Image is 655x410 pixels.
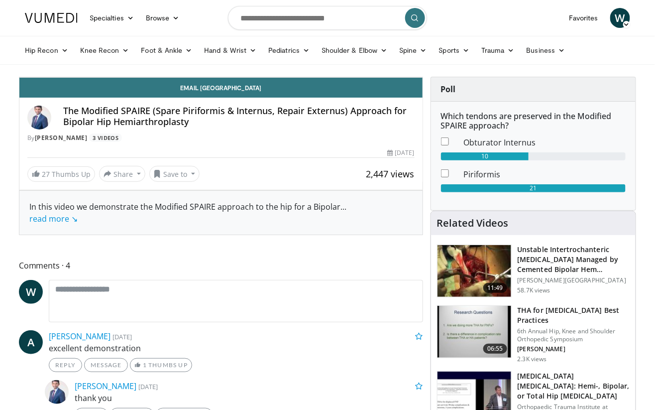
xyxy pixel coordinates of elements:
a: Trauma [475,40,521,60]
a: 11:49 Unstable Intertrochanteric [MEDICAL_DATA] Managed by Cemented Bipolar Hem… [PERSON_NAME][GE... [437,245,630,297]
p: thank you [75,392,423,404]
img: fe72036c-b305-4e54-91ca-ffbca4ff8b5a.150x105_q85_crop-smart_upscale.jpg [437,306,511,358]
a: 1 Thumbs Up [130,358,192,372]
img: Avatar [45,380,69,404]
span: 1 [143,361,147,369]
div: In this video we demonstrate the Modified SPAIRE approach to the hip for a Bipolar [29,201,413,225]
small: [DATE] [138,382,158,391]
div: 10 [441,152,529,160]
p: 2.3K views [518,355,547,363]
a: Knee Recon [74,40,135,60]
a: Sports [433,40,476,60]
a: Hand & Wrist [198,40,262,60]
img: Avatar [27,106,51,130]
h3: Unstable Intertrochanteric [MEDICAL_DATA] Managed by Cemented Bipolar Hem… [518,245,630,274]
a: read more ↘ [29,213,78,224]
p: [PERSON_NAME][GEOGRAPHIC_DATA] [518,276,630,284]
a: Foot & Ankle [135,40,199,60]
a: 3 Videos [89,134,122,142]
span: 27 [42,169,50,179]
a: W [610,8,630,28]
span: Comments 4 [19,259,423,272]
span: 11:49 [483,283,507,293]
img: VuMedi Logo [25,13,78,23]
p: excellent demonstration [49,342,423,354]
a: [PERSON_NAME] [49,331,110,342]
video-js: Video Player [19,77,423,78]
div: [DATE] [387,148,414,157]
dd: Piriformis [456,168,633,180]
p: [PERSON_NAME] [518,345,630,353]
div: By [27,134,415,142]
h3: [MEDICAL_DATA] [MEDICAL_DATA]: Hemi-, Bipolar, or Total Hip [MEDICAL_DATA] [518,371,630,401]
a: [PERSON_NAME] [75,381,136,392]
h4: Related Videos [437,217,509,229]
a: Favorites [563,8,604,28]
button: Share [99,166,145,182]
a: A [19,330,43,354]
p: 6th Annual Hip, Knee and Shoulder Orthopedic Symposium [518,327,630,343]
input: Search topics, interventions [228,6,427,30]
strong: Poll [441,84,456,95]
a: Business [521,40,571,60]
a: Email [GEOGRAPHIC_DATA] [19,78,423,98]
span: 2,447 views [366,168,415,180]
a: Specialties [84,8,140,28]
a: Hip Recon [19,40,74,60]
a: 06:55 THA for [MEDICAL_DATA] Best Practices 6th Annual Hip, Knee and Shoulder Orthopedic Symposiu... [437,305,630,363]
h3: THA for [MEDICAL_DATA] Best Practices [518,305,630,325]
div: 21 [441,184,626,192]
p: 58.7K views [518,286,550,294]
small: [DATE] [112,332,132,341]
dd: Obturator Internus [456,137,633,148]
img: 1468547_3.png.150x105_q85_crop-smart_upscale.jpg [437,245,511,297]
a: Browse [140,8,186,28]
a: Reply [49,358,82,372]
a: 27 Thumbs Up [27,166,95,182]
a: W [19,280,43,304]
a: Shoulder & Elbow [316,40,393,60]
a: Spine [393,40,433,60]
button: Save to [149,166,200,182]
h6: Which tendons are preserved in the Modified SPAIRE approach? [441,112,626,131]
a: [PERSON_NAME] [35,134,88,142]
a: Message [84,358,128,372]
h4: The Modified SPAIRE (Spare Piriformis & Internus, Repair Externus) Approach for Bipolar Hip Hemia... [63,106,415,127]
span: 06:55 [483,344,507,354]
a: Pediatrics [262,40,316,60]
